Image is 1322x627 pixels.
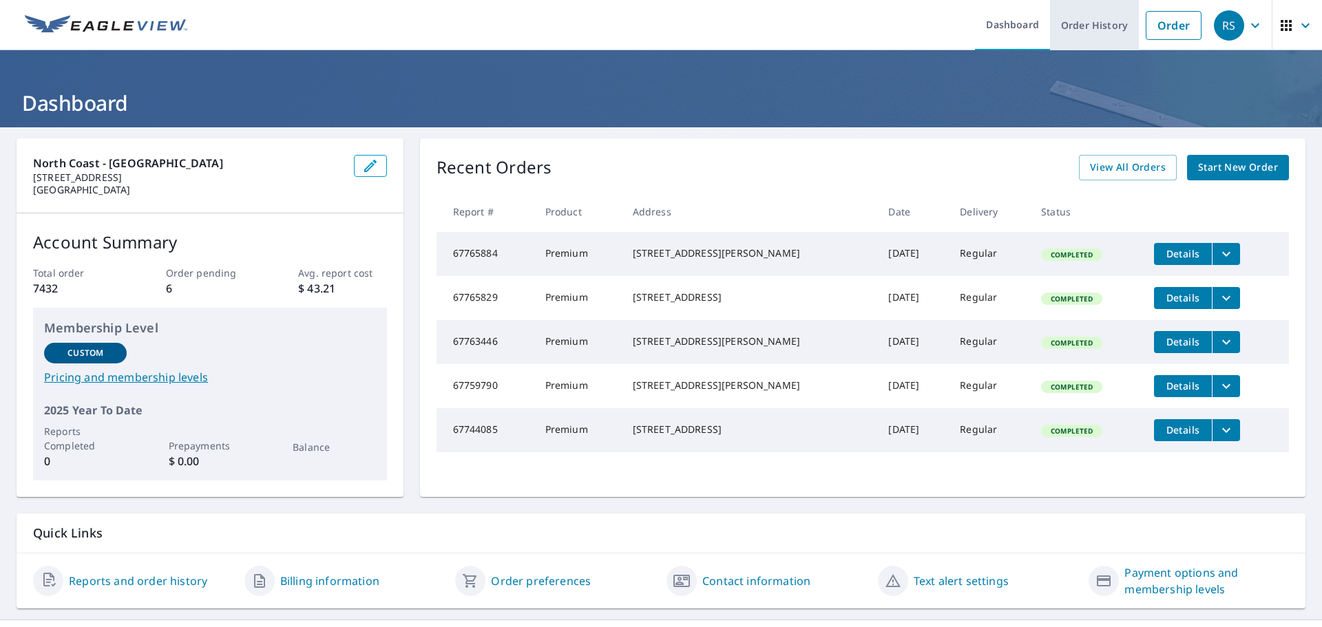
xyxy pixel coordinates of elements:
[1154,419,1212,441] button: detailsBtn-67744085
[534,408,622,452] td: Premium
[169,438,251,453] p: Prepayments
[877,408,949,452] td: [DATE]
[633,334,867,348] div: [STREET_ADDRESS][PERSON_NAME]
[298,266,386,280] p: Avg. report cost
[633,379,867,392] div: [STREET_ADDRESS][PERSON_NAME]
[914,573,1009,589] a: Text alert settings
[1090,159,1166,176] span: View All Orders
[1042,294,1101,304] span: Completed
[1162,291,1204,304] span: Details
[1042,338,1101,348] span: Completed
[534,364,622,408] td: Premium
[1162,335,1204,348] span: Details
[1212,287,1240,309] button: filesDropdownBtn-67765829
[44,402,376,418] p: 2025 Year To Date
[437,191,534,232] th: Report #
[293,440,375,454] p: Balance
[437,320,534,364] td: 67763446
[1212,419,1240,441] button: filesDropdownBtn-67744085
[1214,10,1244,41] div: RS
[702,573,810,589] a: Contact information
[44,319,376,337] p: Membership Level
[1154,375,1212,397] button: detailsBtn-67759790
[633,246,867,260] div: [STREET_ADDRESS][PERSON_NAME]
[949,191,1030,232] th: Delivery
[44,453,127,469] p: 0
[1154,287,1212,309] button: detailsBtn-67765829
[298,280,386,297] p: $ 43.21
[1198,159,1278,176] span: Start New Order
[949,408,1030,452] td: Regular
[33,280,121,297] p: 7432
[1154,331,1212,353] button: detailsBtn-67763446
[33,266,121,280] p: Total order
[877,191,949,232] th: Date
[534,232,622,276] td: Premium
[1079,155,1177,180] a: View All Orders
[437,364,534,408] td: 67759790
[949,320,1030,364] td: Regular
[166,280,254,297] p: 6
[949,232,1030,276] td: Regular
[280,573,379,589] a: Billing information
[44,369,376,385] a: Pricing and membership levels
[633,423,867,436] div: [STREET_ADDRESS]
[1042,426,1101,436] span: Completed
[622,191,878,232] th: Address
[17,89,1305,117] h1: Dashboard
[166,266,254,280] p: Order pending
[33,524,1289,542] p: Quick Links
[949,276,1030,320] td: Regular
[437,232,534,276] td: 67765884
[1212,375,1240,397] button: filesDropdownBtn-67759790
[44,424,127,453] p: Reports Completed
[949,364,1030,408] td: Regular
[633,290,867,304] div: [STREET_ADDRESS]
[877,364,949,408] td: [DATE]
[1162,423,1204,436] span: Details
[437,408,534,452] td: 67744085
[491,573,591,589] a: Order preferences
[1154,243,1212,265] button: detailsBtn-67765884
[1042,250,1101,259] span: Completed
[67,347,103,359] p: Custom
[877,320,949,364] td: [DATE]
[877,276,949,320] td: [DATE]
[1030,191,1143,232] th: Status
[33,155,343,171] p: North Coast - [GEOGRAPHIC_DATA]
[534,320,622,364] td: Premium
[534,276,622,320] td: Premium
[169,453,251,469] p: $ 0.00
[1146,11,1202,40] a: Order
[437,155,552,180] p: Recent Orders
[33,184,343,196] p: [GEOGRAPHIC_DATA]
[534,191,622,232] th: Product
[33,171,343,184] p: [STREET_ADDRESS]
[1162,379,1204,392] span: Details
[33,230,387,255] p: Account Summary
[1042,382,1101,392] span: Completed
[1212,331,1240,353] button: filesDropdownBtn-67763446
[877,232,949,276] td: [DATE]
[1124,564,1289,597] a: Payment options and membership levels
[1187,155,1289,180] a: Start New Order
[1162,247,1204,260] span: Details
[1212,243,1240,265] button: filesDropdownBtn-67765884
[25,15,187,36] img: EV Logo
[69,573,207,589] a: Reports and order history
[437,276,534,320] td: 67765829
